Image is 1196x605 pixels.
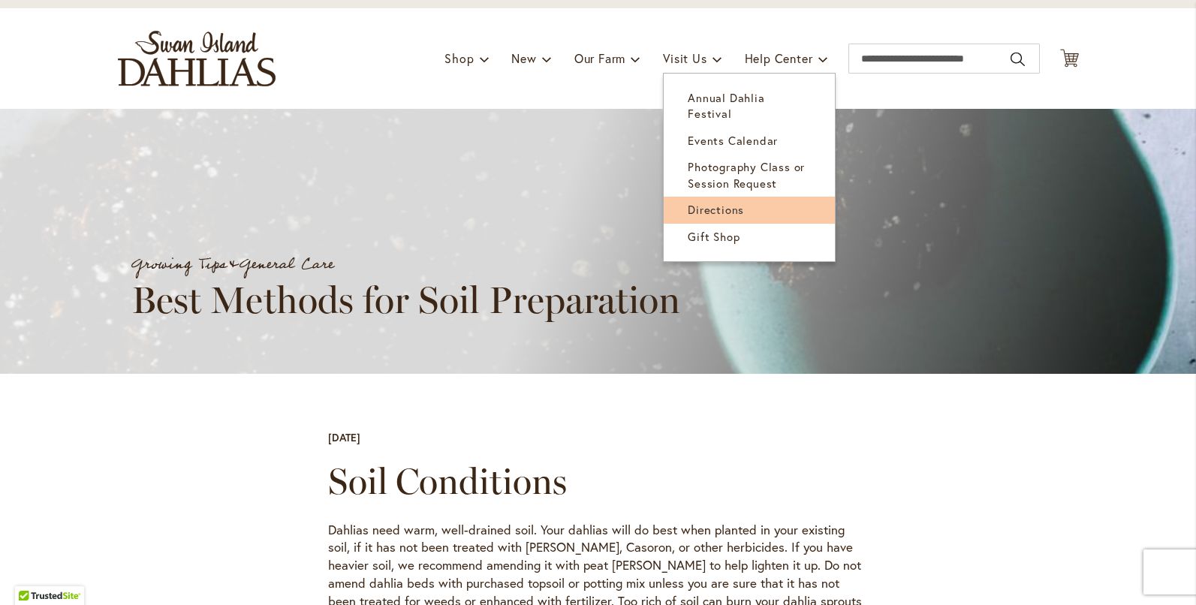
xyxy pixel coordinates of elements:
[745,50,813,66] span: Help Center
[131,250,227,278] a: Growing Tips
[688,229,740,244] span: Gift Shop
[511,50,536,66] span: New
[688,90,764,121] span: Annual Dahlia Festival
[663,50,706,66] span: Visit Us
[240,250,333,278] a: General Care
[688,133,778,148] span: Events Calendar
[574,50,625,66] span: Our Farm
[444,50,474,66] span: Shop
[328,460,869,502] h2: Soil Conditions
[688,159,805,190] span: Photography Class or Session Request
[118,31,276,86] a: store logo
[131,251,1092,278] div: &
[688,202,744,217] span: Directions
[131,278,852,322] h1: Best Methods for Soil Preparation
[328,430,360,445] div: [DATE]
